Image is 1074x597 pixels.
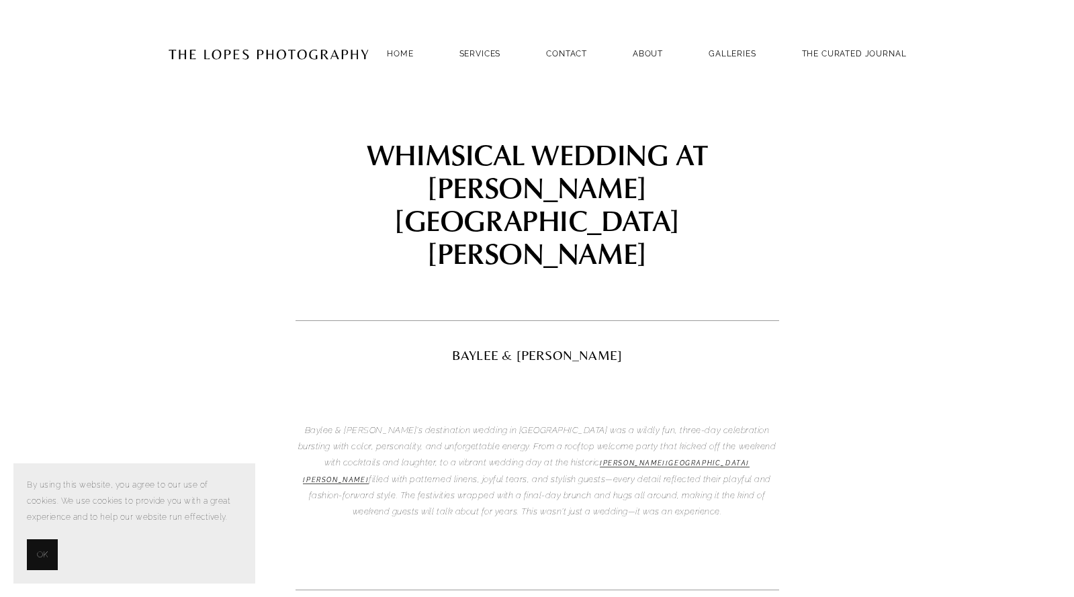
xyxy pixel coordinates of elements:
[309,474,774,517] em: filled with patterned linens, joyful tears, and stylish guests—every detail reflected their playf...
[27,477,242,526] p: By using this website, you agree to our use of cookies. We use cookies to provide you with a grea...
[27,539,58,570] button: OK
[633,44,663,62] a: ABOUT
[168,21,369,87] img: Portugal Wedding Photographer | The Lopes Photography
[387,44,413,62] a: Home
[298,425,778,468] em: Baylee & [PERSON_NAME]’s destination wedding in [GEOGRAPHIC_DATA] was a wildly fun, three-day cel...
[303,459,750,484] a: [PERSON_NAME][GEOGRAPHIC_DATA][PERSON_NAME]
[459,49,501,58] a: SERVICES
[546,44,587,62] a: Contact
[709,44,756,62] a: GALLERIES
[37,547,48,563] span: OK
[802,44,907,62] a: THE CURATED JOURNAL
[303,459,750,483] em: [PERSON_NAME][GEOGRAPHIC_DATA][PERSON_NAME]
[296,349,779,362] h2: BAYLEE & [PERSON_NAME]
[296,138,779,269] h1: WHIMSICAL WEDDING AT [PERSON_NAME][GEOGRAPHIC_DATA][PERSON_NAME]
[13,463,255,584] section: Cookie banner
